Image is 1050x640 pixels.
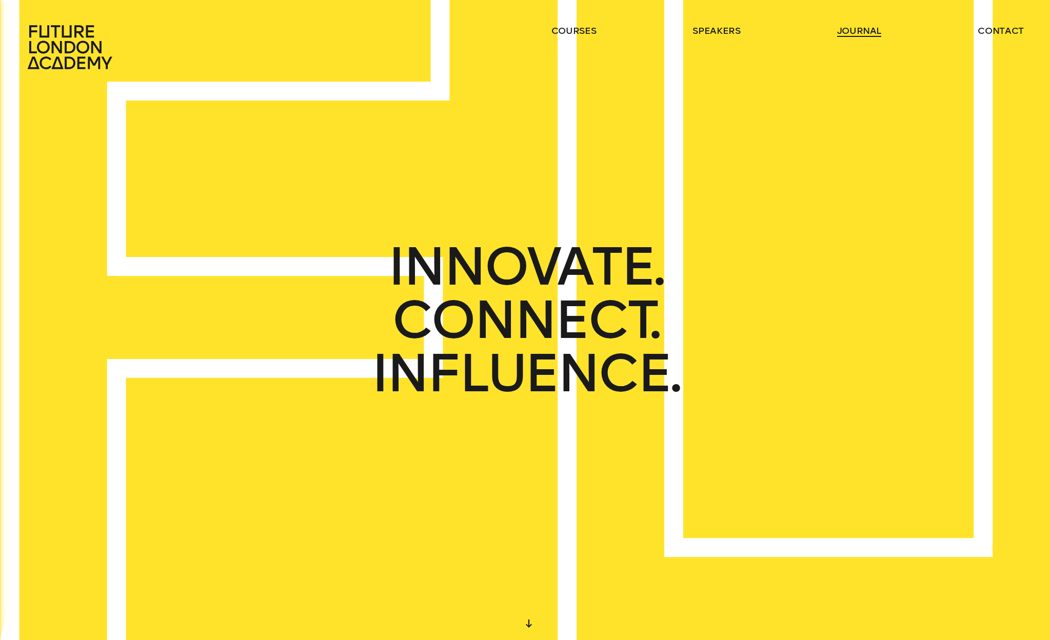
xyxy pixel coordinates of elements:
a: courses [551,25,597,37]
a: journal [837,25,882,37]
span: CONNECT. [392,293,658,347]
a: contact [978,25,1024,37]
span: INNOVATE. [388,240,662,293]
a: speakers [692,25,740,37]
span: INFLUENCE. [372,347,679,400]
